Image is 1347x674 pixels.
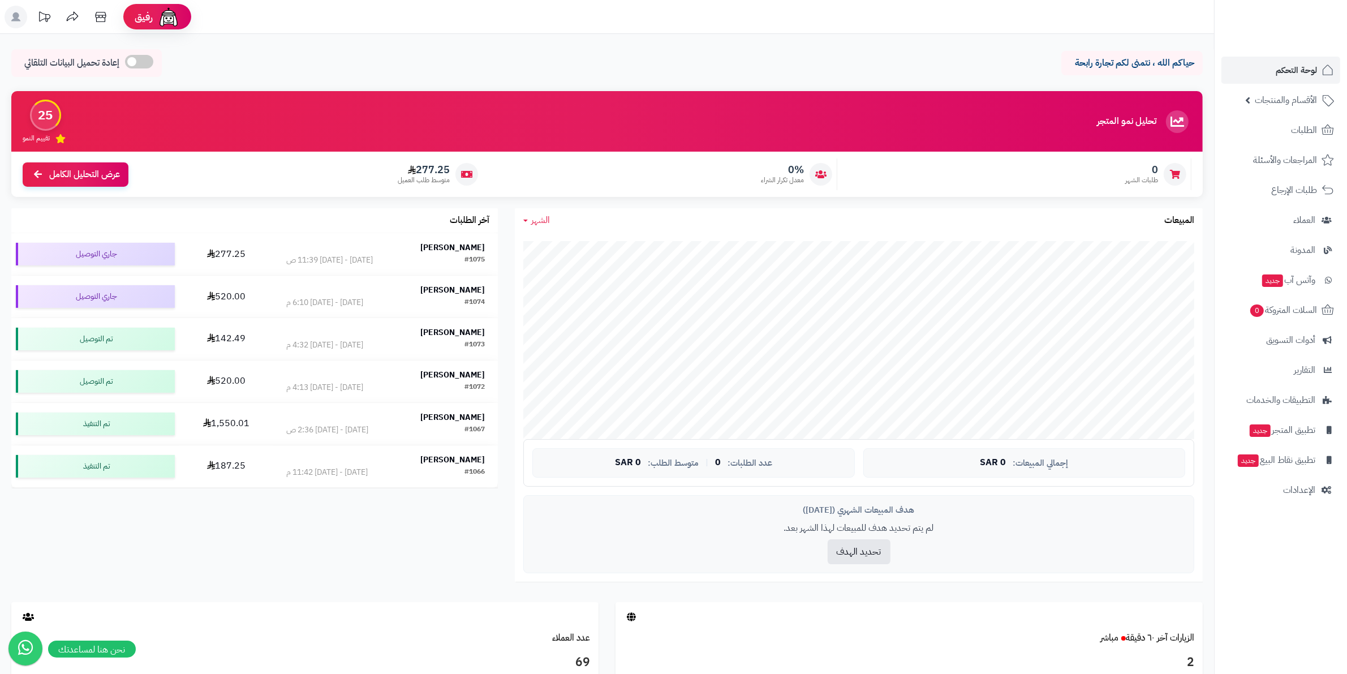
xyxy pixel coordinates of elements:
[1070,57,1194,70] p: حياكم الله ، نتمنى لكم تجارة رابحة
[420,369,485,381] strong: [PERSON_NAME]
[1221,237,1340,264] a: المدونة
[1262,274,1283,287] span: جديد
[1221,357,1340,384] a: التقارير
[531,213,550,227] span: الشهر
[1164,216,1194,226] h3: المبيعات
[1255,92,1317,108] span: الأقسام والمنتجات
[761,164,804,176] span: 0%
[420,454,485,466] strong: [PERSON_NAME]
[135,10,153,24] span: رفيق
[715,458,721,468] span: 0
[1125,164,1158,176] span: 0
[1276,62,1317,78] span: لوحة التحكم
[420,411,485,423] strong: [PERSON_NAME]
[179,318,273,360] td: 142.49
[179,360,273,402] td: 520.00
[16,285,175,308] div: جاري التوصيل
[523,214,550,227] a: الشهر
[179,276,273,317] td: 520.00
[1246,392,1315,408] span: التطبيقات والخدمات
[179,445,273,487] td: 187.25
[1100,631,1194,645] a: الزيارات آخر ٦٠ دقيقةمباشر
[1221,207,1340,234] a: العملاء
[16,413,175,435] div: تم التنفيذ
[464,424,485,436] div: #1067
[286,382,363,393] div: [DATE] - [DATE] 4:13 م
[49,168,120,181] span: عرض التحليل الكامل
[705,458,708,467] span: |
[1294,362,1315,378] span: التقارير
[1221,387,1340,414] a: التطبيقات والخدمات
[1261,272,1315,288] span: وآتس آب
[450,216,489,226] h3: آخر الطلبات
[1253,152,1317,168] span: المراجعات والأسئلة
[648,458,699,468] span: متوسط الطلب:
[24,57,119,70] span: إعادة تحميل البيانات التلقائي
[420,284,485,296] strong: [PERSON_NAME]
[552,631,590,645] a: عدد العملاء
[1100,631,1118,645] small: مباشر
[1266,332,1315,348] span: أدوات التسويق
[1221,417,1340,444] a: تطبيق المتجرجديد
[179,233,273,275] td: 277.25
[1271,182,1317,198] span: طلبات الإرجاع
[532,504,1185,516] div: هدف المبيعات الشهري ([DATE])
[1221,327,1340,354] a: أدوات التسويق
[286,424,368,436] div: [DATE] - [DATE] 2:36 ص
[1290,242,1315,258] span: المدونة
[1249,422,1315,438] span: تطبيق المتجر
[1221,447,1340,474] a: تطبيق نقاط البيعجديد
[179,403,273,445] td: 1,550.01
[1221,177,1340,204] a: طلبات الإرجاع
[728,458,772,468] span: عدد الطلبات:
[1238,454,1259,467] span: جديد
[286,340,363,351] div: [DATE] - [DATE] 4:32 م
[464,467,485,478] div: #1066
[980,458,1006,468] span: 0 SAR
[1237,452,1315,468] span: تطبيق نقاط البيع
[1221,57,1340,84] a: لوحة التحكم
[398,164,450,176] span: 277.25
[624,653,1194,672] h3: 2
[1013,458,1068,468] span: إجمالي المبيعات:
[23,134,50,143] span: تقييم النمو
[1221,117,1340,144] a: الطلبات
[157,6,180,28] img: ai-face.png
[464,297,485,308] div: #1074
[286,297,363,308] div: [DATE] - [DATE] 6:10 م
[1221,297,1340,324] a: السلات المتروكة0
[16,243,175,265] div: جاري التوصيل
[16,370,175,393] div: تم التوصيل
[1250,304,1264,317] span: 0
[828,539,890,564] button: تحديد الهدف
[1293,212,1315,228] span: العملاء
[1291,122,1317,138] span: الطلبات
[420,242,485,254] strong: [PERSON_NAME]
[398,175,450,185] span: متوسط طلب العميل
[1125,175,1158,185] span: طلبات الشهر
[1270,8,1336,32] img: logo-2.png
[420,327,485,338] strong: [PERSON_NAME]
[1221,476,1340,504] a: الإعدادات
[464,255,485,266] div: #1075
[30,6,58,31] a: تحديثات المنصة
[20,653,590,672] h3: 69
[464,382,485,393] div: #1072
[464,340,485,351] div: #1073
[532,522,1185,535] p: لم يتم تحديد هدف للمبيعات لهذا الشهر بعد.
[16,455,175,478] div: تم التنفيذ
[286,467,368,478] div: [DATE] - [DATE] 11:42 م
[761,175,804,185] span: معدل تكرار الشراء
[1221,147,1340,174] a: المراجعات والأسئلة
[23,162,128,187] a: عرض التحليل الكامل
[286,255,373,266] div: [DATE] - [DATE] 11:39 ص
[1221,267,1340,294] a: وآتس آبجديد
[1250,424,1271,437] span: جديد
[615,458,641,468] span: 0 SAR
[1097,117,1156,127] h3: تحليل نمو المتجر
[1249,302,1317,318] span: السلات المتروكة
[1283,482,1315,498] span: الإعدادات
[16,328,175,350] div: تم التوصيل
